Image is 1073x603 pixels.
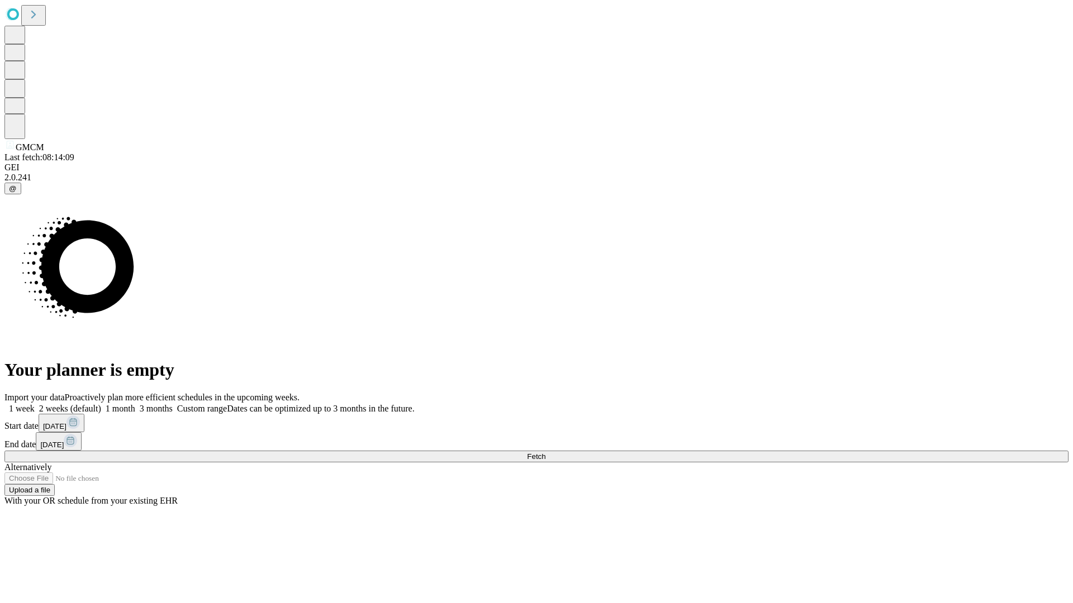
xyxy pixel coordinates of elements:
[106,404,135,413] span: 1 month
[4,462,51,472] span: Alternatively
[4,360,1069,380] h1: Your planner is empty
[4,451,1069,462] button: Fetch
[43,422,67,430] span: [DATE]
[140,404,173,413] span: 3 months
[39,414,84,432] button: [DATE]
[36,432,82,451] button: [DATE]
[16,142,44,152] span: GMCM
[4,162,1069,173] div: GEI
[527,452,545,461] span: Fetch
[4,496,178,505] span: With your OR schedule from your existing EHR
[40,441,64,449] span: [DATE]
[65,393,300,402] span: Proactively plan more efficient schedules in the upcoming weeks.
[9,184,17,193] span: @
[39,404,101,413] span: 2 weeks (default)
[4,432,1069,451] div: End date
[4,484,55,496] button: Upload a file
[4,173,1069,183] div: 2.0.241
[4,393,65,402] span: Import your data
[9,404,35,413] span: 1 week
[4,152,74,162] span: Last fetch: 08:14:09
[227,404,414,413] span: Dates can be optimized up to 3 months in the future.
[4,414,1069,432] div: Start date
[177,404,227,413] span: Custom range
[4,183,21,194] button: @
